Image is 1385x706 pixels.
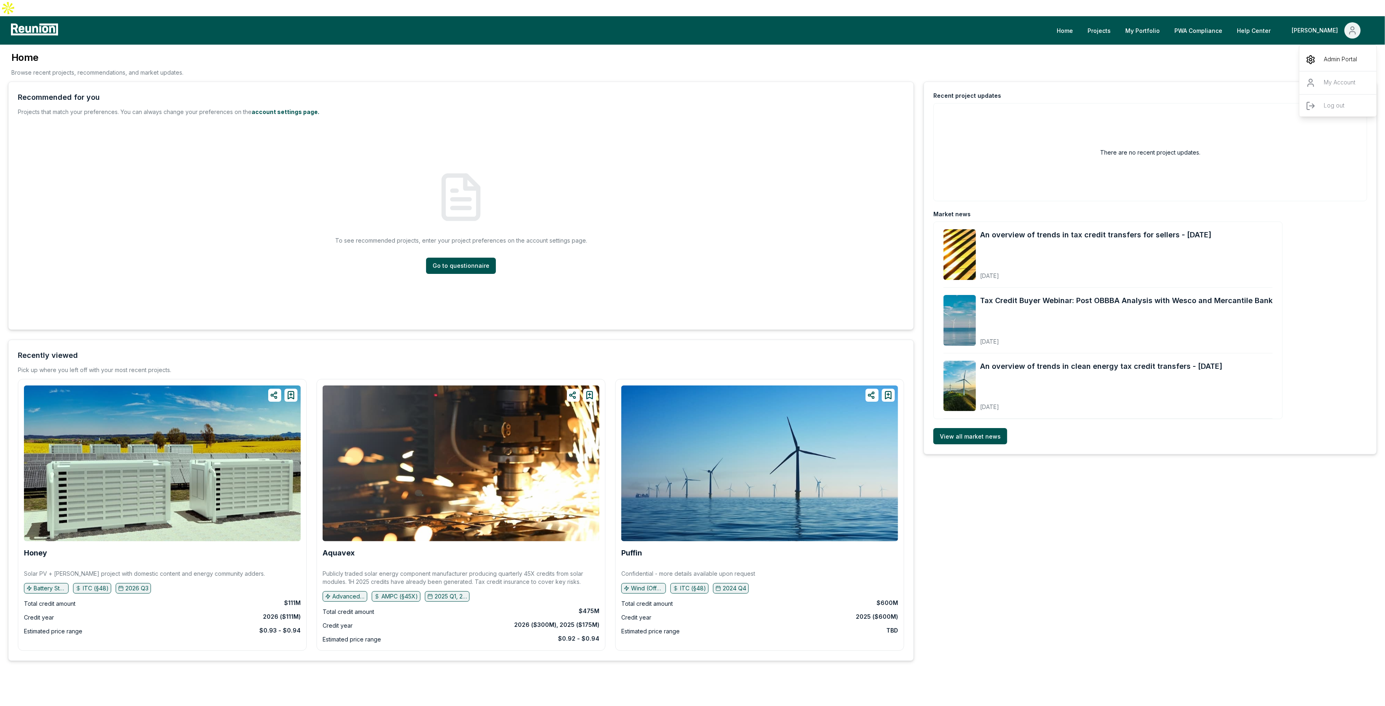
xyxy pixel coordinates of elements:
div: Market news [933,210,971,218]
div: Pick up where you left off with your most recent projects. [18,366,171,374]
p: To see recommended projects, enter your project preferences on the account settings page. [335,236,587,245]
span: Projects that match your preferences. You can always change your preferences on the [18,108,252,115]
div: $600M [877,599,898,607]
div: [PERSON_NAME] [1292,22,1341,39]
div: Recommended for you [18,92,100,103]
div: [DATE] [980,397,1222,411]
p: ITC (§48) [83,584,109,592]
img: An overview of trends in clean energy tax credit transfers - August 2025 [943,361,976,411]
p: AMPC (§45X) [381,592,418,601]
p: 2024 Q4 [723,584,746,592]
nav: Main [1050,22,1377,39]
img: Honey [24,385,301,541]
div: Estimated price range [24,626,82,636]
p: Solar PV + [PERSON_NAME] project with domestic content and energy community adders. [24,570,265,578]
div: Credit year [24,613,54,622]
div: Credit year [323,621,353,631]
h2: There are no recent project updates. [1100,148,1200,157]
button: 2024 Q4 [713,583,749,594]
img: Aquavex [323,385,599,541]
a: Tax Credit Buyer Webinar: Post OBBBA Analysis with Wesco and Mercantile Bank [980,295,1273,306]
p: Log out [1324,101,1344,111]
div: 2025 ($600M) [856,613,898,621]
div: Total credit amount [323,607,374,617]
img: An overview of trends in tax credit transfers for sellers - September 2025 [943,229,976,280]
a: Help Center [1230,22,1277,39]
a: Projects [1081,22,1117,39]
button: Advanced manufacturing [323,591,367,602]
a: Honey [24,549,47,557]
a: PWA Compliance [1168,22,1229,39]
div: [DATE] [980,331,1273,346]
a: An overview of trends in clean energy tax credit transfers - [DATE] [980,361,1222,372]
div: 2026 ($111M) [263,613,301,621]
p: Battery Storage, Solar (Utility) [34,584,66,592]
div: $111M [284,599,301,607]
button: 2026 Q3 [116,583,151,594]
a: Puffin [621,549,642,557]
div: 2026 ($300M), 2025 ($175M) [514,621,599,629]
h3: Home [11,51,183,64]
p: Confidential - more details available upon request [621,570,755,578]
p: 2025 Q1, 2025 Q2, 2025 Q3, 2025 Q4 [435,592,467,601]
div: Credit year [621,613,651,622]
div: Estimated price range [621,626,680,636]
p: Browse recent projects, recommendations, and market updates. [11,68,183,77]
div: [DATE] [980,266,1211,280]
div: Recently viewed [18,350,78,361]
a: Home [1050,22,1079,39]
a: My Portfolio [1119,22,1166,39]
p: Admin Portal [1324,55,1357,65]
div: Estimated price range [323,635,381,644]
div: Recent project updates [933,92,1001,100]
div: $475M [579,607,599,615]
button: Wind (Offshore) [621,583,666,594]
p: Advanced manufacturing [332,592,365,601]
p: Publicly traded solar energy component manufacturer producing quarterly 45X credits from solar mo... [323,570,599,586]
div: $0.93 - $0.94 [259,626,301,635]
a: View all market news [933,428,1007,444]
p: Wind (Offshore) [631,584,663,592]
div: Total credit amount [621,599,673,609]
a: Go to questionnaire [426,258,496,274]
a: Admin Portal [1299,48,1377,71]
img: Puffin [621,385,898,541]
button: [PERSON_NAME] [1285,22,1367,39]
button: Battery Storage, Solar (Utility) [24,583,69,594]
div: Total credit amount [24,599,75,609]
p: 2026 Q3 [125,584,149,592]
p: ITC (§48) [680,584,706,592]
a: An overview of trends in tax credit transfers for sellers - [DATE] [980,229,1211,241]
img: Tax Credit Buyer Webinar: Post OBBBA Analysis with Wesco and Mercantile Bank [943,295,976,346]
button: 2025 Q1, 2025 Q2, 2025 Q3, 2025 Q4 [425,591,470,602]
div: [PERSON_NAME] [1299,48,1377,121]
a: account settings page. [252,108,319,115]
div: TBD [886,626,898,635]
p: My Account [1324,78,1355,88]
div: $0.92 - $0.94 [558,635,599,643]
a: Aquavex [323,549,355,557]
